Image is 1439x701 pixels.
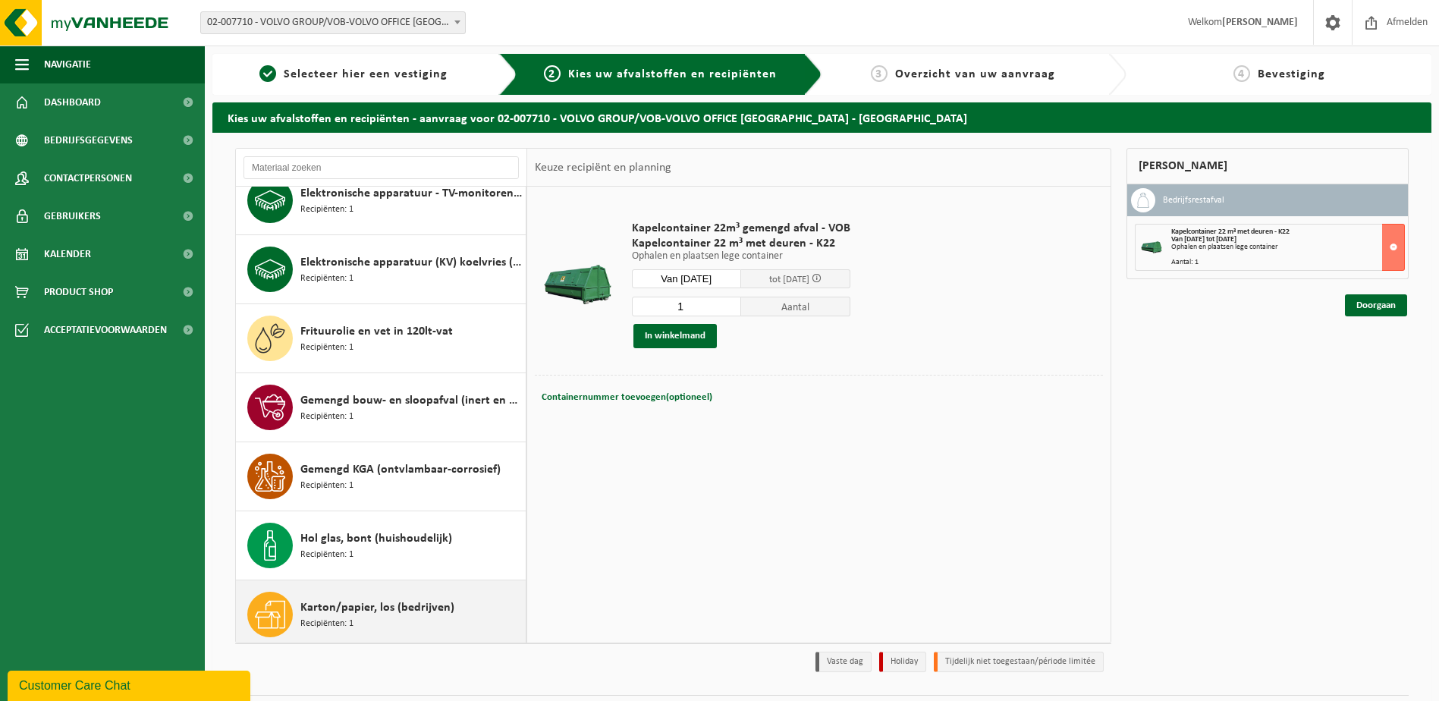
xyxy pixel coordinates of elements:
h3: Bedrijfsrestafval [1163,188,1224,212]
p: Ophalen en plaatsen lege container [632,251,850,262]
div: Keuze recipiënt en planning [527,149,679,187]
span: 02-007710 - VOLVO GROUP/VOB-VOLVO OFFICE BRUSSELS - BERCHEM-SAINTE-AGATHE [201,12,465,33]
span: 4 [1233,65,1250,82]
div: Ophalen en plaatsen lege container [1171,244,1404,251]
span: 3 [871,65,888,82]
span: Product Shop [44,273,113,311]
button: Gemengd KGA (ontvlambaar-corrosief) Recipiënten: 1 [236,442,526,511]
span: Recipiënten: 1 [300,617,353,631]
button: Hol glas, bont (huishoudelijk) Recipiënten: 1 [236,511,526,580]
span: 02-007710 - VOLVO GROUP/VOB-VOLVO OFFICE BRUSSELS - BERCHEM-SAINTE-AGATHE [200,11,466,34]
span: 1 [259,65,276,82]
span: Navigatie [44,46,91,83]
button: Frituurolie en vet in 120lt-vat Recipiënten: 1 [236,304,526,373]
iframe: chat widget [8,668,253,701]
li: Holiday [879,652,926,672]
div: Aantal: 1 [1171,259,1404,266]
input: Materiaal zoeken [243,156,519,179]
span: Kalender [44,235,91,273]
span: Recipiënten: 1 [300,410,353,424]
strong: [PERSON_NAME] [1222,17,1298,28]
span: Aantal [741,297,850,316]
li: Vaste dag [815,652,872,672]
button: Gemengd bouw- en sloopafval (inert en niet inert) Recipiënten: 1 [236,373,526,442]
span: Gemengd bouw- en sloopafval (inert en niet inert) [300,391,522,410]
span: Selecteer hier een vestiging [284,68,448,80]
span: Recipiënten: 1 [300,272,353,286]
span: Elektronische apparatuur - TV-monitoren (TVM) [300,184,522,203]
div: [PERSON_NAME] [1126,148,1409,184]
strong: Van [DATE] tot [DATE] [1171,235,1236,244]
li: Tijdelijk niet toegestaan/période limitée [934,652,1104,672]
span: Hol glas, bont (huishoudelijk) [300,530,452,548]
button: Karton/papier, los (bedrijven) Recipiënten: 1 [236,580,526,649]
button: Elektronische apparatuur - TV-monitoren (TVM) Recipiënten: 1 [236,166,526,235]
span: Acceptatievoorwaarden [44,311,167,349]
a: Doorgaan [1345,294,1407,316]
span: Karton/papier, los (bedrijven) [300,599,454,617]
span: Recipiënten: 1 [300,479,353,493]
span: Overzicht van uw aanvraag [895,68,1055,80]
span: Frituurolie en vet in 120lt-vat [300,322,453,341]
span: Kapelcontainer 22 m³ met deuren - K22 [632,236,850,251]
span: Containernummer toevoegen(optioneel) [542,392,712,402]
span: Elektronische apparatuur (KV) koelvries (huishoudelijk) [300,253,522,272]
span: Recipiënten: 1 [300,203,353,217]
span: Recipiënten: 1 [300,548,353,562]
span: Recipiënten: 1 [300,341,353,355]
span: 2 [544,65,561,82]
span: Kies uw afvalstoffen en recipiënten [568,68,777,80]
span: Kapelcontainer 22 m³ met deuren - K22 [1171,228,1290,236]
span: Bedrijfsgegevens [44,121,133,159]
span: Contactpersonen [44,159,132,197]
span: Gebruikers [44,197,101,235]
span: Dashboard [44,83,101,121]
h2: Kies uw afvalstoffen en recipiënten - aanvraag voor 02-007710 - VOLVO GROUP/VOB-VOLVO OFFICE [GEO... [212,102,1431,132]
a: 1Selecteer hier een vestiging [220,65,487,83]
span: Bevestiging [1258,68,1325,80]
button: Containernummer toevoegen(optioneel) [540,387,714,408]
button: In winkelmand [633,324,717,348]
span: Gemengd KGA (ontvlambaar-corrosief) [300,461,501,479]
span: Kapelcontainer 22m³ gemengd afval - VOB [632,221,850,236]
span: tot [DATE] [769,275,809,284]
button: Elektronische apparatuur (KV) koelvries (huishoudelijk) Recipiënten: 1 [236,235,526,304]
input: Selecteer datum [632,269,741,288]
